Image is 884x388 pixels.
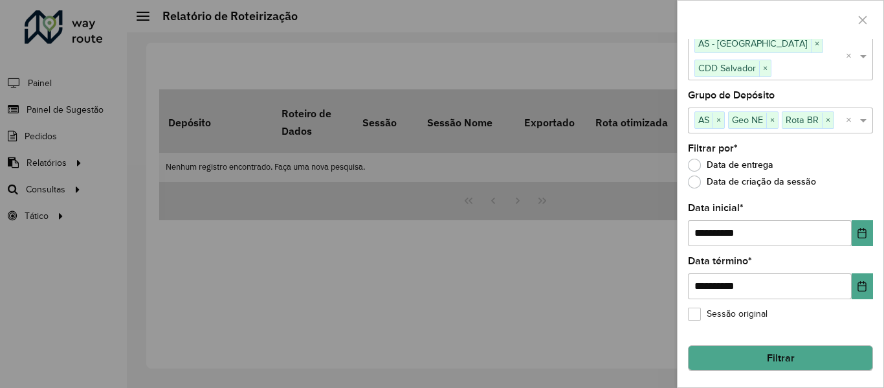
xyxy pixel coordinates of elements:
span: × [822,113,834,128]
span: Clear all [846,49,857,64]
span: Clear all [846,113,857,128]
font: Grupo de Depósito [688,89,775,100]
font: Filtrar [767,352,795,363]
span: AS - [GEOGRAPHIC_DATA] [695,36,811,51]
span: CDD Salvador [695,60,759,76]
span: Geo NE [729,112,766,128]
font: Data de criação da sessão [707,176,816,187]
button: Filtrar [688,345,873,371]
font: Data término [688,255,748,266]
span: × [811,36,823,52]
span: × [759,61,771,76]
font: Filtrar por [688,143,734,154]
button: Escolha a data [852,220,873,246]
span: Rota BR [782,112,822,128]
font: Sessão original [707,309,768,319]
button: Escolha a data [852,273,873,299]
font: Data de entrega [707,159,773,170]
font: Data inicial [688,202,740,213]
span: × [766,113,778,128]
span: × [713,113,724,128]
span: AS [695,112,713,128]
